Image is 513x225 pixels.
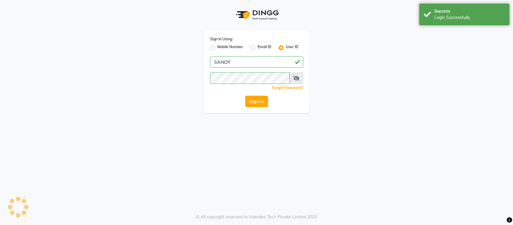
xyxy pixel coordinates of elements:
label: Sign In Using: [210,36,233,42]
button: Sign In [245,96,268,107]
label: Email ID [258,44,271,51]
a: Forgot Password? [272,85,303,90]
input: Username [210,56,303,68]
input: Username [210,72,290,84]
div: Login Successfully. [434,14,505,21]
label: User ID [286,44,298,51]
label: Mobile Number [217,44,243,51]
div: Success [434,8,505,14]
img: logo1.svg [233,6,281,24]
